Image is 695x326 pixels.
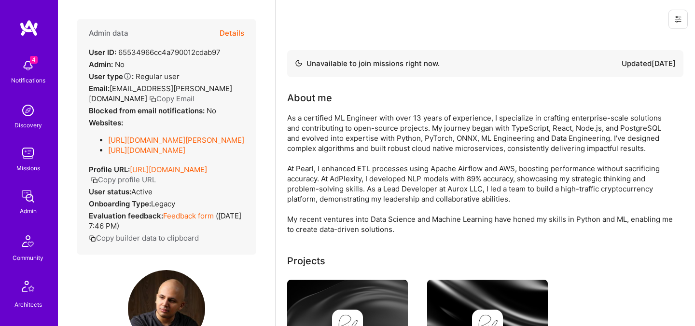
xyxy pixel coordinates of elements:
[13,253,43,263] div: Community
[89,187,131,196] strong: User status:
[287,91,332,105] div: About me
[89,211,163,220] strong: Evaluation feedback:
[287,113,673,234] div: As a certified ML Engineer with over 13 years of experience, I specialize in crafting enterprise-...
[30,56,38,64] span: 4
[108,136,244,145] a: [URL][DOMAIN_NAME][PERSON_NAME]
[20,206,37,216] div: Admin
[18,101,38,120] img: discovery
[18,144,38,163] img: teamwork
[149,95,156,103] i: icon Copy
[14,120,42,130] div: Discovery
[11,75,45,85] div: Notifications
[89,199,151,208] strong: Onboarding Type:
[131,187,153,196] span: Active
[89,60,113,69] strong: Admin:
[89,211,244,231] div: ( [DATE] 7:46 PM )
[89,59,125,69] div: No
[89,235,96,242] i: icon Copy
[16,276,40,299] img: Architects
[89,165,130,174] strong: Profile URL:
[622,58,676,69] div: Updated [DATE]
[220,19,244,47] button: Details
[108,146,185,155] a: [URL][DOMAIN_NAME]
[89,106,216,116] div: No
[19,19,39,37] img: logo
[16,230,40,253] img: Community
[89,118,123,127] strong: Websites:
[295,58,440,69] div: Unavailable to join missions right now.
[89,71,180,81] div: Regular user
[18,187,38,206] img: admin teamwork
[18,56,38,75] img: bell
[89,106,207,115] strong: Blocked from email notifications:
[89,47,221,57] div: 65534966cc4a790012cdab97
[89,72,134,81] strong: User type :
[295,59,303,67] img: Availability
[89,48,116,57] strong: User ID:
[89,233,199,243] button: Copy builder data to clipboard
[91,177,98,184] i: icon Copy
[91,175,156,185] button: Copy profile URL
[16,163,40,173] div: Missions
[89,84,110,93] strong: Email:
[151,199,175,208] span: legacy
[89,84,232,103] span: [EMAIL_ADDRESS][PERSON_NAME][DOMAIN_NAME]
[130,165,207,174] a: [URL][DOMAIN_NAME]
[287,254,325,268] div: Projects
[89,29,128,38] h4: Admin data
[14,299,42,310] div: Architects
[123,72,132,81] i: Help
[163,211,214,220] a: Feedback form
[149,94,195,104] button: Copy Email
